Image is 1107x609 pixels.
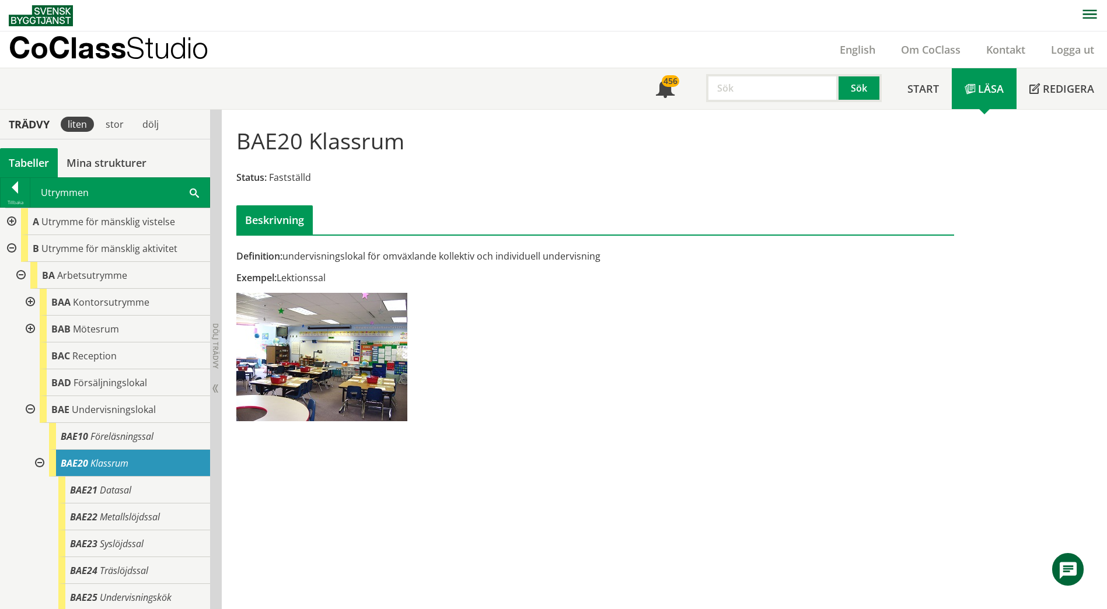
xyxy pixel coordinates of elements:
span: Redigera [1043,82,1094,96]
div: Lektionssal [236,271,708,284]
span: Datasal [100,484,131,496]
span: BAE23 [70,537,97,550]
span: BAC [51,349,70,362]
span: BAE21 [70,484,97,496]
h1: BAE20 Klassrum [236,128,404,153]
a: Kontakt [973,43,1038,57]
span: Kontorsutrymme [73,296,149,309]
a: English [827,43,888,57]
span: Dölj trädvy [211,323,221,369]
span: Exempel: [236,271,277,284]
a: Läsa [952,68,1017,109]
span: Metallslöjdssal [100,510,160,523]
div: stor [99,117,131,132]
span: Start [907,82,939,96]
span: Föreläsningssal [90,430,153,443]
p: CoClass [9,41,208,54]
span: Försäljningslokal [74,376,147,389]
span: BAE10 [61,430,88,443]
div: Tillbaka [1,198,30,207]
div: Beskrivning [236,205,313,235]
span: Notifikationer [656,80,675,99]
span: Fastställd [269,171,311,184]
div: 456 [662,75,679,87]
span: BAE [51,403,69,416]
span: Klassrum [90,457,128,470]
a: Start [895,68,952,109]
span: BAA [51,296,71,309]
span: Arbetsutrymme [57,269,127,282]
span: Undervisningskök [100,591,172,604]
img: Svensk Byggtjänst [9,5,73,26]
div: Trädvy [2,118,56,131]
a: Redigera [1017,68,1107,109]
a: CoClassStudio [9,32,233,68]
span: A [33,215,39,228]
img: BAE20Klassrum.jpg [236,293,407,421]
span: Mötesrum [73,323,119,335]
a: Mina strukturer [58,148,155,177]
span: Utrymme för mänsklig aktivitet [41,242,177,255]
span: Reception [72,349,117,362]
a: Om CoClass [888,43,973,57]
span: BAD [51,376,71,389]
span: Definition: [236,250,282,262]
span: BAE24 [70,564,97,577]
div: undervisningslokal för omväxlande kollektiv och individuell undervisning [236,250,708,262]
span: Utrymme för mänsklig vistelse [41,215,175,228]
div: Utrymmen [30,178,209,207]
div: dölj [135,117,166,132]
span: Syslöjdssal [100,537,144,550]
span: Status: [236,171,267,184]
a: Logga ut [1038,43,1107,57]
span: BA [42,269,55,282]
span: BAE20 [61,457,88,470]
a: 456 [643,68,687,109]
span: Undervisningslokal [72,403,156,416]
span: Läsa [978,82,1004,96]
button: Sök [839,74,882,102]
span: BAE22 [70,510,97,523]
span: B [33,242,39,255]
span: Sök i tabellen [190,186,199,198]
input: Sök [706,74,839,102]
span: BAB [51,323,71,335]
span: Träslöjdssal [100,564,148,577]
span: Studio [126,30,208,65]
span: BAE25 [70,591,97,604]
div: liten [61,117,94,132]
